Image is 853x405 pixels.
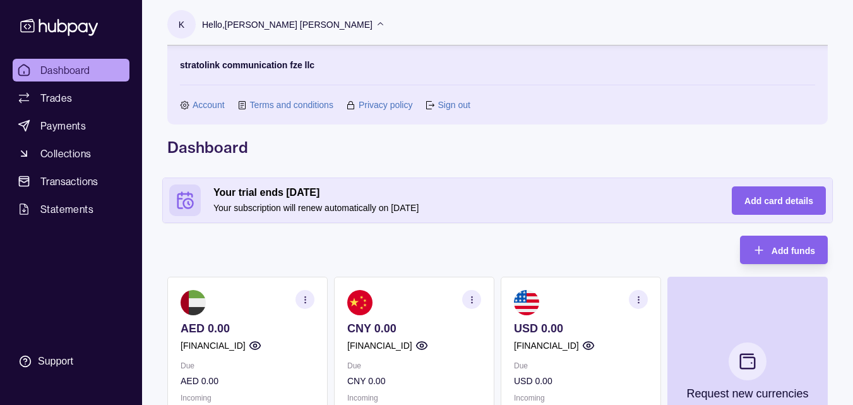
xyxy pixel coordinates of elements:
h1: Dashboard [167,137,828,157]
span: Transactions [40,174,98,189]
p: AED 0.00 [181,322,314,335]
span: Add card details [744,196,813,206]
p: [FINANCIAL_ID] [347,339,412,353]
a: Transactions [13,170,129,193]
a: Dashboard [13,59,129,82]
p: Incoming [347,391,481,405]
a: Terms and conditions [250,98,333,112]
p: USD 0.00 [514,374,648,388]
img: cn [347,290,373,315]
a: Support [13,348,129,375]
span: Collections [40,146,91,161]
p: Incoming [181,391,314,405]
a: Collections [13,142,129,165]
button: Add funds [740,236,828,264]
a: Privacy policy [359,98,413,112]
p: CNY 0.00 [347,322,481,335]
a: Sign out [438,98,470,112]
p: USD 0.00 [514,322,648,335]
p: CNY 0.00 [347,374,481,388]
p: stratolink communication fze llc [180,58,314,72]
p: Due [181,359,314,373]
span: Statements [40,202,93,217]
button: Add card details [732,186,826,215]
p: Request new currencies [686,387,808,401]
img: us [514,290,539,315]
a: Trades [13,87,129,109]
img: ae [181,290,206,315]
p: Your subscription will renew automatically on [DATE] [213,201,707,215]
a: Statements [13,198,129,221]
p: k [179,18,184,32]
a: Account [193,98,225,112]
span: Trades [40,90,72,106]
a: Payments [13,114,129,137]
h2: Your trial ends [DATE] [213,186,707,200]
div: Support [38,354,73,368]
p: [FINANCIAL_ID] [514,339,579,353]
span: Dashboard [40,63,90,78]
p: Hello, [PERSON_NAME] [PERSON_NAME] [202,18,373,32]
span: Add funds [772,246,815,256]
p: AED 0.00 [181,374,314,388]
p: Due [514,359,648,373]
p: Incoming [514,391,648,405]
span: Payments [40,118,86,133]
p: Due [347,359,481,373]
p: [FINANCIAL_ID] [181,339,246,353]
